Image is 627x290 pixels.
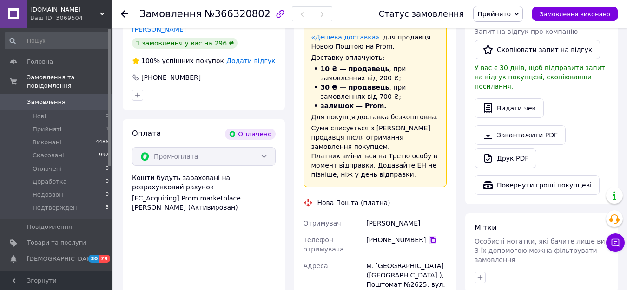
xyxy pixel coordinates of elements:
[27,58,53,66] span: Головна
[27,271,86,287] span: Показники роботи компанії
[141,57,160,64] span: 100%
[475,125,566,145] a: Завантажити PDF
[226,57,275,64] span: Додати відгук
[33,138,61,147] span: Виконані
[132,193,276,212] div: [FC_Acquiring] Prom marketplace [PERSON_NAME] (Активирован)
[315,198,393,207] div: Нова Пошта (платна)
[106,112,109,121] span: 0
[132,173,276,212] div: Кошти будуть зараховані на розрахунковий рахунок
[132,129,161,138] span: Оплата
[475,148,536,168] a: Друк PDF
[475,223,497,232] span: Мітки
[540,11,610,18] span: Замовлення виконано
[364,215,449,232] div: [PERSON_NAME]
[27,255,96,263] span: [DEMOGRAPHIC_DATA]
[106,125,109,134] span: 1
[321,65,389,72] span: 10 ₴ — продавець
[132,56,224,65] div: успішних покупок
[106,204,109,212] span: 3
[132,26,186,33] a: [PERSON_NAME]
[475,28,578,35] span: Запит на відгук про компанію
[99,255,110,263] span: 79
[311,32,439,51] div: для продавця Новою Поштою на Prom.
[33,204,77,212] span: Подтвержден
[30,14,112,22] div: Ваш ID: 3069504
[311,83,439,101] li: , при замовленнях від 700 ₴;
[33,178,67,186] span: Доработка
[366,235,447,245] div: [PHONE_NUMBER]
[304,236,344,253] span: Телефон отримувача
[33,165,62,173] span: Оплачені
[205,8,271,19] span: №366320802
[132,38,238,49] div: 1 замовлення у вас на 296 ₴
[106,165,109,173] span: 0
[475,98,544,118] button: Видати чек
[30,6,100,14] span: KUPICOM.TOP
[606,233,625,252] button: Чат з покупцем
[140,73,202,82] div: [PHONE_NUMBER]
[475,238,607,264] span: Особисті нотатки, які бачите лише ви. З їх допомогою можна фільтрувати замовлення
[311,112,439,122] div: Для покупця доставка безкоштовна.
[106,191,109,199] span: 0
[121,9,128,19] div: Повернутися назад
[27,73,112,90] span: Замовлення та повідомлення
[321,102,387,110] span: залишок — Prom.
[27,98,66,106] span: Замовлення
[532,7,618,21] button: Замовлення виконано
[311,123,439,179] div: Сума списується з [PERSON_NAME] продавця після отримання замовлення покупцем. Платник зміниться н...
[475,40,600,59] button: Скопіювати запит на відгук
[5,32,110,49] input: Пошук
[475,64,605,90] span: У вас є 30 днів, щоб відправити запит на відгук покупцеві, скопіювавши посилання.
[321,84,389,91] span: 30 ₴ — продавець
[225,129,275,140] div: Оплачено
[33,112,46,121] span: Нові
[477,10,511,18] span: Прийнято
[379,9,464,19] div: Статус замовлення
[311,53,439,62] div: Доставку оплачують:
[311,64,439,83] li: , при замовленнях від 200 ₴;
[311,33,380,41] a: «Дешева доставка»
[27,238,86,247] span: Товари та послуги
[27,223,72,231] span: Повідомлення
[304,219,341,227] span: Отримувач
[304,262,328,270] span: Адреса
[88,255,99,263] span: 30
[33,125,61,134] span: Прийняті
[33,191,63,199] span: Недозвон
[475,175,600,195] button: Повернути гроші покупцеві
[96,138,109,147] span: 4486
[106,178,109,186] span: 0
[139,8,202,19] span: Замовлення
[99,151,109,160] span: 992
[33,151,64,160] span: Скасовані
